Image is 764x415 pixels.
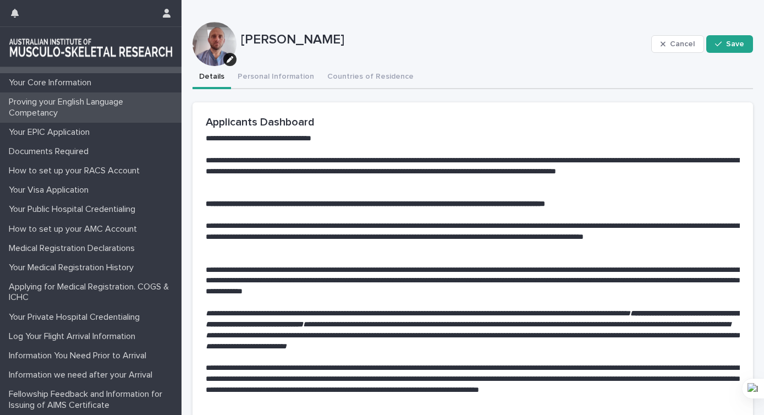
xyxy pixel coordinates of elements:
[4,224,146,234] p: How to set up your AMC Account
[4,204,144,215] p: Your Public Hospital Credentialing
[4,263,142,273] p: Your Medical Registration History
[726,40,744,48] span: Save
[4,146,97,157] p: Documents Required
[4,127,98,138] p: Your EPIC Application
[193,66,231,89] button: Details
[4,331,144,342] p: Log Your Flight Arrival Information
[4,78,100,88] p: Your Core Information
[231,66,321,89] button: Personal Information
[4,243,144,254] p: Medical Registration Declarations
[4,370,161,380] p: Information we need after your Arrival
[4,312,149,323] p: Your Private Hospital Credentialing
[9,36,173,58] img: 1xcjEmqDTcmQhduivVBy
[670,40,695,48] span: Cancel
[4,185,97,195] p: Your Visa Application
[321,66,420,89] button: Countries of Residence
[4,389,182,410] p: Fellowship Feedback and Information for Issuing of AIMS Certificate
[651,35,704,53] button: Cancel
[4,97,182,118] p: Proving your English Language Competancy
[206,116,740,129] h2: Applicants Dashboard
[4,166,149,176] p: How to set up your RACS Account
[241,32,647,48] p: [PERSON_NAME]
[4,282,182,303] p: Applying for Medical Registration. COGS & ICHC
[706,35,753,53] button: Save
[4,351,155,361] p: Information You Need Prior to Arrival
